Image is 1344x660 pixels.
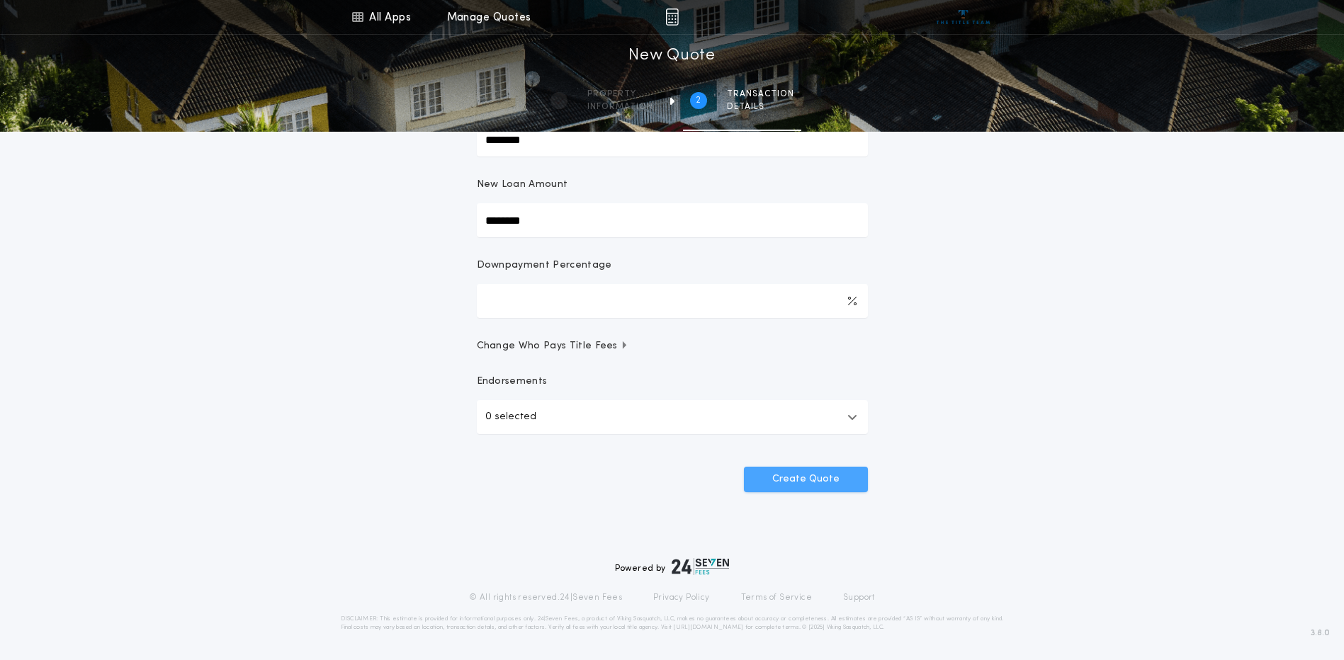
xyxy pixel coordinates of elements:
p: New Loan Amount [477,178,568,192]
span: information [587,101,653,113]
span: 3.8.0 [1311,627,1330,639]
a: Support [843,592,875,603]
span: Property [587,89,653,100]
p: Downpayment Percentage [477,258,612,273]
img: vs-icon [937,10,990,24]
button: 0 selected [477,400,868,434]
img: img [665,8,679,25]
h1: New Quote [628,45,715,67]
input: Downpayment Percentage [477,284,868,318]
p: DISCLAIMER: This estimate is provided for informational purposes only. 24|Seven Fees, a product o... [341,615,1004,632]
p: 0 selected [485,409,536,426]
button: Create Quote [744,467,868,492]
span: details [727,101,794,113]
span: Change Who Pays Title Fees [477,339,629,353]
h2: 2 [696,95,701,106]
input: New Loan Amount [477,203,868,237]
a: Terms of Service [741,592,812,603]
div: Powered by [615,558,730,575]
p: Endorsements [477,375,868,389]
span: Transaction [727,89,794,100]
a: [URL][DOMAIN_NAME] [673,625,743,630]
a: Privacy Policy [653,592,710,603]
button: Change Who Pays Title Fees [477,339,868,353]
p: © All rights reserved. 24|Seven Fees [469,592,622,603]
img: logo [672,558,730,575]
input: Sale Price [477,123,868,157]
